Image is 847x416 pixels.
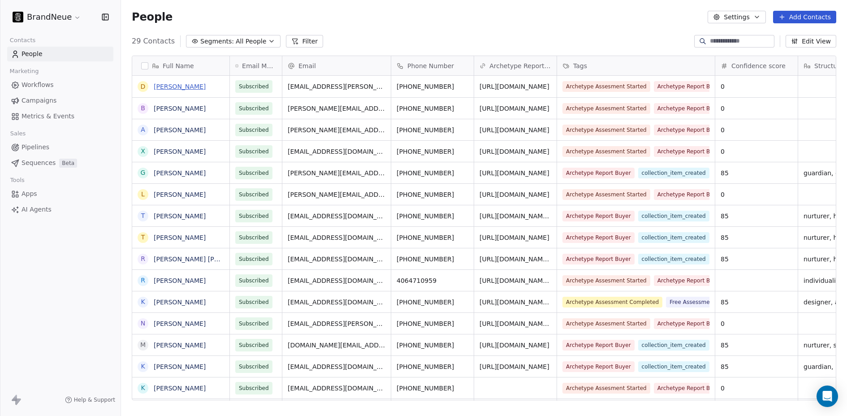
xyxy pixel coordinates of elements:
span: All People [236,37,266,46]
span: [PERSON_NAME][EMAIL_ADDRESS][DOMAIN_NAME] [288,104,385,113]
span: [EMAIL_ADDRESS][DOMAIN_NAME] [288,233,385,242]
div: D [141,82,146,91]
div: L [141,190,145,199]
span: Tags [573,61,587,70]
span: Metrics & Events [22,112,74,121]
a: [URL][DOMAIN_NAME][PERSON_NAME] [480,299,601,306]
span: 4064710959 [397,276,468,285]
span: AI Agents [22,205,52,214]
span: Subscribed [239,341,269,350]
span: Marketing [6,65,43,78]
a: [URL][DOMAIN_NAME] [480,105,549,112]
span: 0 [721,319,792,328]
div: K [141,297,145,307]
div: A [141,125,145,134]
span: Subscribed [239,319,269,328]
span: Campaigns [22,96,56,105]
div: Archetype Report URL [474,56,557,75]
span: 29 Contacts [132,36,175,47]
span: [EMAIL_ADDRESS][DOMAIN_NAME] [288,276,385,285]
span: 85 [721,233,792,242]
span: [PHONE_NUMBER] [397,362,468,371]
span: [EMAIL_ADDRESS][DOMAIN_NAME] [288,147,385,156]
span: [PHONE_NUMBER] [397,169,468,178]
a: [URL][DOMAIN_NAME] [480,83,549,90]
span: [PHONE_NUMBER] [397,319,468,328]
a: [URL][DOMAIN_NAME][PERSON_NAME] [480,256,601,263]
span: [PHONE_NUMBER] [397,341,468,350]
div: Email Marketing Consent [230,56,282,75]
span: Archetype Report Buyer [654,383,726,394]
span: Contacts [6,34,39,47]
div: Full Name [132,56,229,75]
span: [PHONE_NUMBER] [397,212,468,221]
span: [PHONE_NUMBER] [397,298,468,307]
a: [PERSON_NAME] [154,385,206,392]
span: Subscribed [239,233,269,242]
div: K [141,383,145,393]
span: Archetype Report Buyer [562,168,635,178]
div: Email [282,56,391,75]
a: [URL][DOMAIN_NAME] [480,126,549,134]
span: [PERSON_NAME][EMAIL_ADDRESS][DOMAIN_NAME] [288,190,385,199]
span: [PERSON_NAME][EMAIL_ADDRESS][DOMAIN_NAME] [288,126,385,134]
span: Tools [6,173,28,187]
span: Full Name [163,61,194,70]
span: 85 [721,298,792,307]
span: 0 [721,190,792,199]
a: [URL][DOMAIN_NAME] [480,342,549,349]
span: Subscribed [239,169,269,178]
span: Archetype Assessment Completed [562,297,662,308]
span: 85 [721,212,792,221]
span: Archetype Report Buyer [654,125,726,135]
div: N [141,319,145,328]
span: Archetype Report Buyer [654,189,726,200]
div: T [141,211,145,221]
span: collection_item_created [638,254,709,264]
div: B [141,104,145,113]
a: Campaigns [7,93,113,108]
span: [EMAIL_ADDRESS][PERSON_NAME][DOMAIN_NAME] [288,82,385,91]
button: Edit View [786,35,836,48]
span: Archetype Report Buyer [562,232,635,243]
a: [URL][DOMAIN_NAME] [480,363,549,370]
span: collection_item_created [638,168,709,178]
span: 0 [721,126,792,134]
span: [EMAIL_ADDRESS][PERSON_NAME][DOMAIN_NAME] [288,319,385,328]
a: Apps [7,186,113,201]
span: Subscribed [239,82,269,91]
div: R [141,254,145,264]
span: Archetype Report Buyer [562,340,635,351]
span: Archetype Report Buyer [562,254,635,264]
span: Apps [22,189,37,199]
span: Subscribed [239,384,269,393]
span: [PHONE_NUMBER] [397,126,468,134]
span: Beta [59,159,77,168]
span: [EMAIL_ADDRESS][DOMAIN_NAME] [288,255,385,264]
span: Segments: [200,37,234,46]
a: [URL][DOMAIN_NAME] [480,148,549,155]
button: Filter [286,35,323,48]
span: Subscribed [239,147,269,156]
a: Help & Support [65,396,115,403]
span: Archetype Report Buyer [562,211,635,221]
a: [PERSON_NAME] [154,126,206,134]
img: BrandNeue_AppIcon.png [13,12,23,22]
span: collection_item_created [638,211,709,221]
a: [URL][DOMAIN_NAME] [480,169,549,177]
a: [PERSON_NAME] [154,363,206,370]
span: [PHONE_NUMBER] [397,233,468,242]
span: Subscribed [239,298,269,307]
span: 85 [721,341,792,350]
a: [PERSON_NAME] [154,148,206,155]
span: Subscribed [239,190,269,199]
span: [DOMAIN_NAME][EMAIL_ADDRESS][PERSON_NAME][DOMAIN_NAME] [288,341,385,350]
span: Subscribed [239,276,269,285]
span: [PHONE_NUMBER] [397,190,468,199]
div: Confidence score [715,56,798,75]
a: [URL][DOMAIN_NAME][PERSON_NAME] [480,277,601,284]
span: Free Assessment [666,297,719,308]
a: AI Agents [7,202,113,217]
span: People [22,49,43,59]
span: [PHONE_NUMBER] [397,104,468,113]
